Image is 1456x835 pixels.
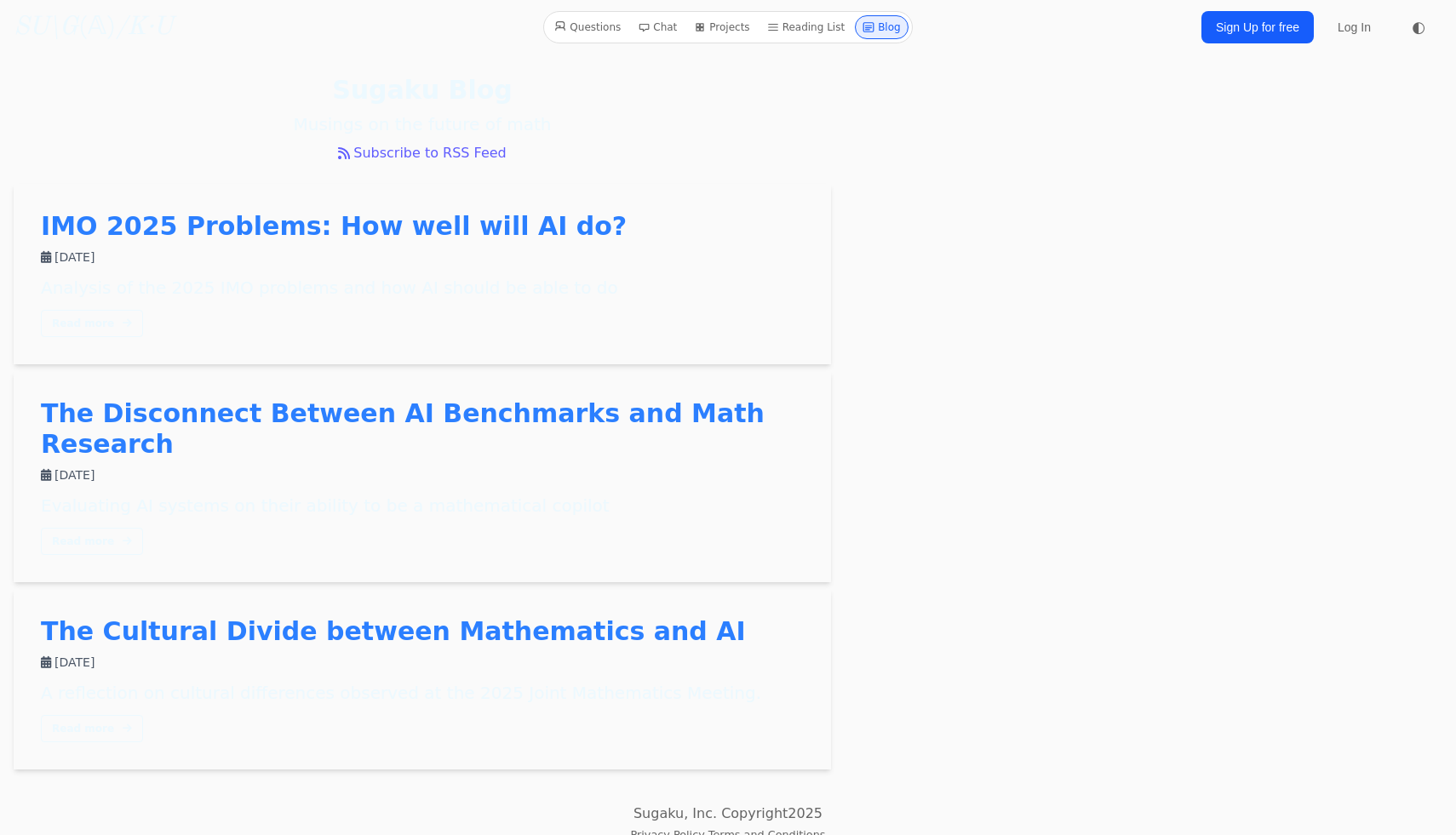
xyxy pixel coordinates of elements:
div: [DATE] [41,654,804,671]
div: [DATE] [41,466,804,483]
div: Analysis of the 2025 IMO problems and how AI should be able to do [41,276,804,300]
h1: Sugaku Blog [14,75,831,106]
a: Projects [687,15,756,39]
a: Sign Up for free [1201,11,1314,43]
a: The Disconnect Between AI Benchmarks and Math Research [41,398,765,459]
span: ◐ [1412,20,1425,35]
a: IMO 2025 Problems: How well will AI do? [41,211,627,241]
i: SU\G [14,14,78,40]
a: Reading List [760,15,852,39]
a: Log In [1327,12,1381,43]
a: Questions [547,15,628,39]
i: /K·U [116,14,173,40]
p: Musings on the future of math [14,112,831,136]
span: 2025 [788,805,823,821]
button: ◐ [1402,10,1436,44]
a: Read more [41,528,143,555]
div: [DATE] [41,249,804,266]
a: Read more [41,310,143,337]
a: Read more [41,715,143,742]
div: Evaluating AI systems on their ability to be a mathematical copilot [41,494,804,518]
a: Chat [631,15,684,39]
a: The Cultural Divide between Mathematics and AI [41,616,746,646]
a: SU\G(𝔸)/K·U [14,12,173,43]
a: Subscribe to RSS Feed [14,143,831,163]
a: Blog [855,15,909,39]
div: A reflection on cultural differences observed at the 2025 Joint Mathematics Meeting. [41,681,804,705]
